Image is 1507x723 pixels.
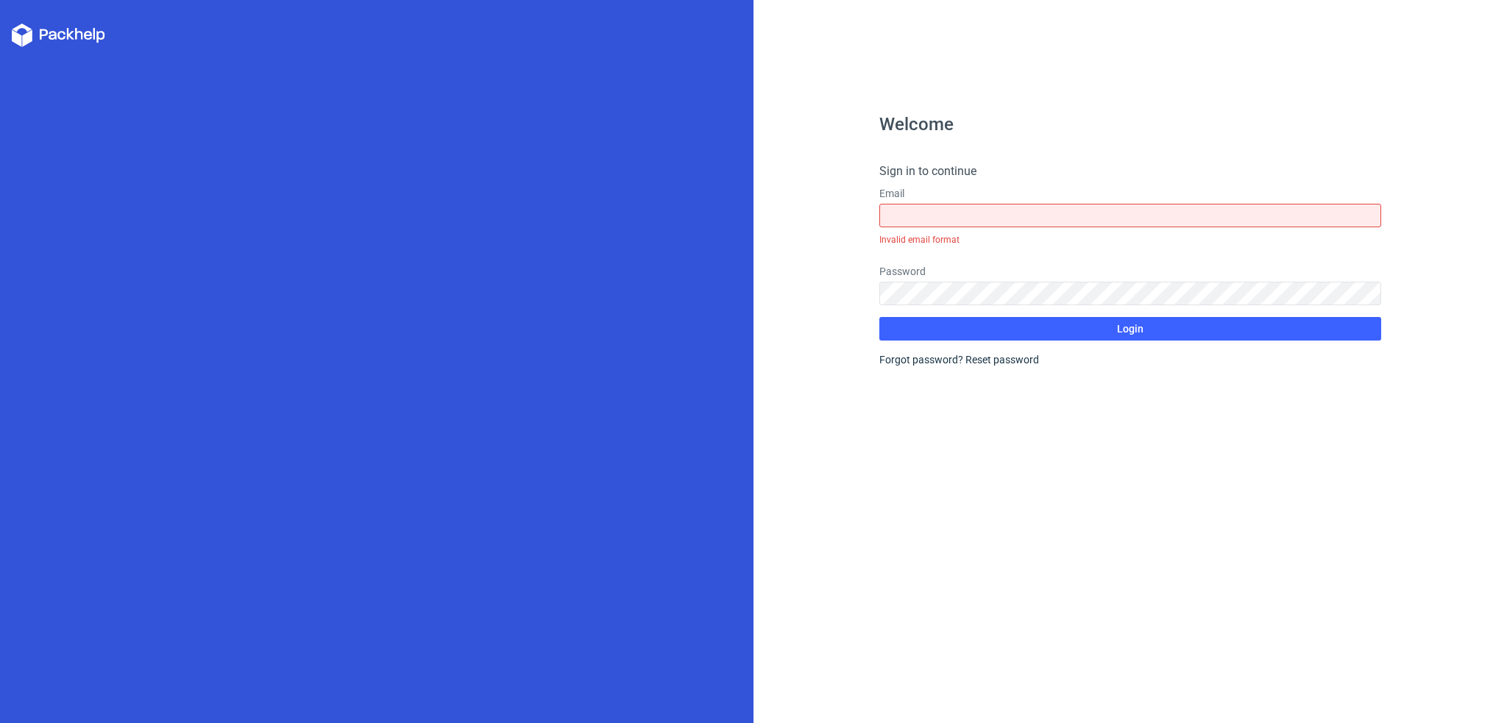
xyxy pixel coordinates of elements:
a: Reset password [965,354,1039,366]
button: Login [879,317,1382,341]
label: Password [879,264,1382,279]
h1: Welcome [879,115,1382,133]
label: Email [879,186,1382,201]
div: Forgot password? [879,352,1382,367]
h4: Sign in to continue [879,163,1382,180]
span: Login [1117,324,1143,334]
div: Invalid email format [879,227,1382,252]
